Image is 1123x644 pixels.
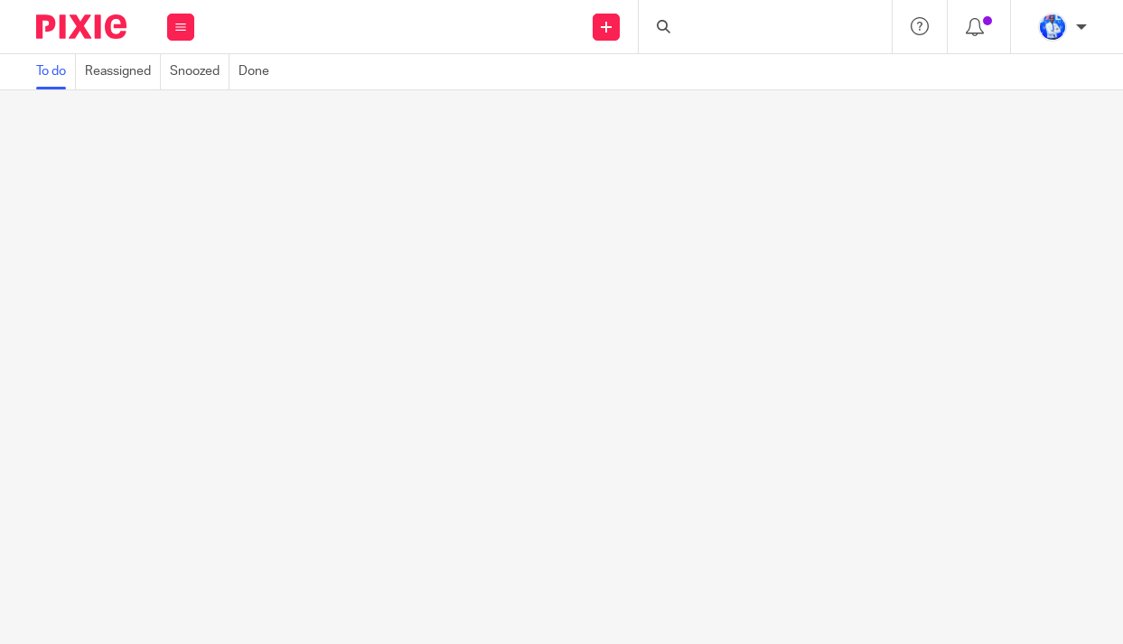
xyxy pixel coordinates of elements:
a: Reassigned [85,54,161,89]
img: WhatsApp%20Image%202022-01-17%20at%2010.26.43%20PM.jpeg [1038,13,1067,42]
a: Done [239,54,278,89]
a: To do [36,54,76,89]
a: Snoozed [170,54,229,89]
img: Pixie [36,14,126,39]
